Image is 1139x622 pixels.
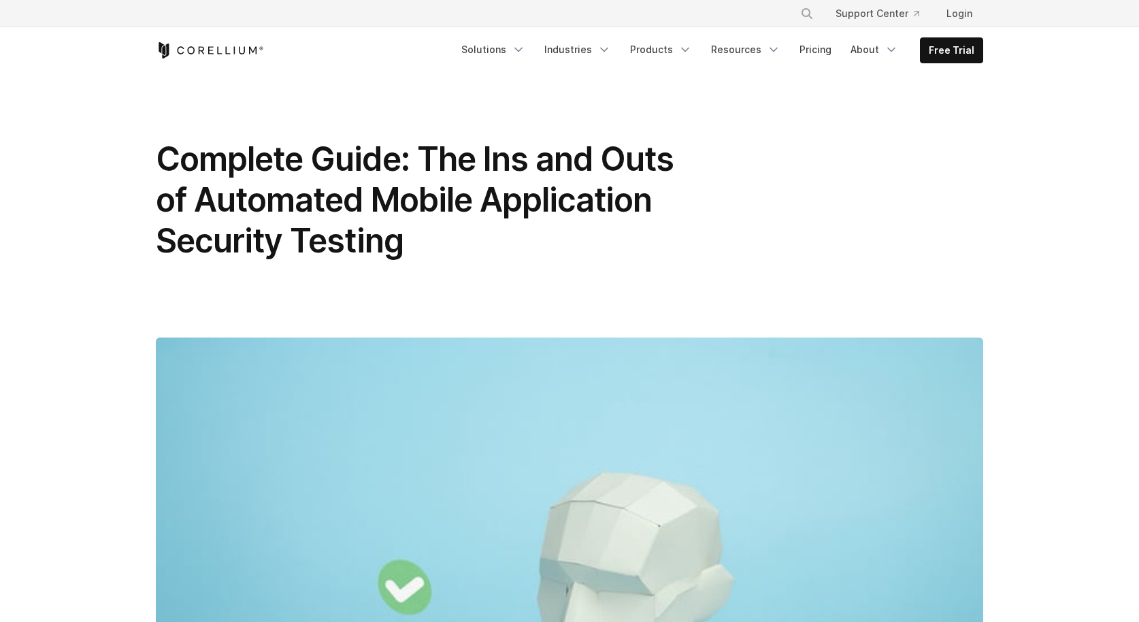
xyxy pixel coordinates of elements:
[795,1,819,26] button: Search
[703,37,789,62] a: Resources
[453,37,983,63] div: Navigation Menu
[622,37,700,62] a: Products
[921,38,983,63] a: Free Trial
[156,42,264,59] a: Corellium Home
[453,37,533,62] a: Solutions
[825,1,930,26] a: Support Center
[791,37,840,62] a: Pricing
[536,37,619,62] a: Industries
[784,1,983,26] div: Navigation Menu
[156,139,674,261] span: Complete Guide: The Ins and Outs of Automated Mobile Application Security Testing
[936,1,983,26] a: Login
[842,37,906,62] a: About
